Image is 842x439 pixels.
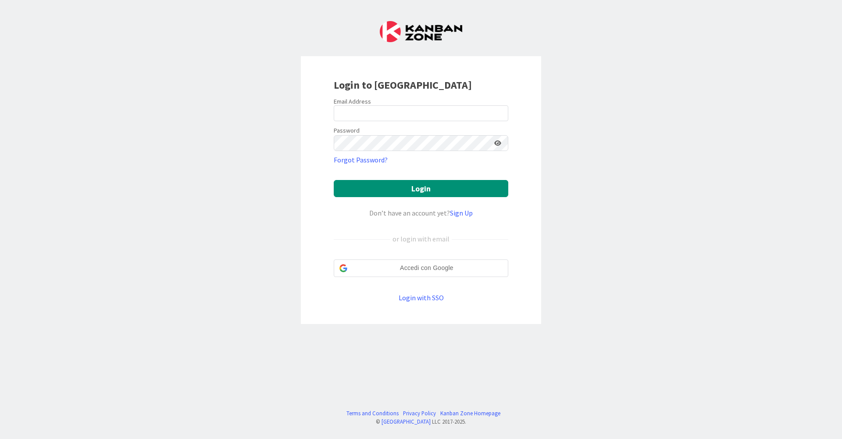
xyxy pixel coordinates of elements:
span: Accedi con Google [351,263,503,273]
a: [GEOGRAPHIC_DATA] [382,418,431,425]
img: Kanban Zone [380,21,462,42]
a: Kanban Zone Homepage [440,409,500,417]
div: or login with email [390,234,452,244]
div: Don’t have an account yet? [334,208,508,218]
div: © LLC 2017- 2025 . [342,417,500,426]
div: Accedi con Google [334,259,508,277]
b: Login to [GEOGRAPHIC_DATA] [334,78,472,92]
a: Login with SSO [399,293,444,302]
a: Privacy Policy [403,409,436,417]
button: Login [334,180,508,197]
label: Password [334,126,360,135]
a: Forgot Password? [334,155,388,165]
a: Sign Up [450,209,473,217]
label: Email Address [334,97,371,105]
a: Terms and Conditions [346,409,399,417]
